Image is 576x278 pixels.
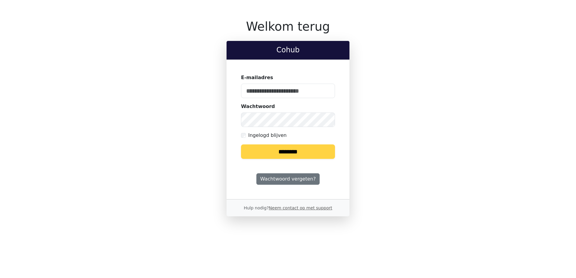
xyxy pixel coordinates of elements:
a: Wachtwoord vergeten? [256,173,320,185]
label: E-mailadres [241,74,273,81]
label: Ingelogd blijven [248,132,286,139]
small: Hulp nodig? [244,205,332,210]
h1: Welkom terug [227,19,349,34]
a: Neem contact op met support [269,205,332,210]
h2: Cohub [231,46,345,54]
label: Wachtwoord [241,103,275,110]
